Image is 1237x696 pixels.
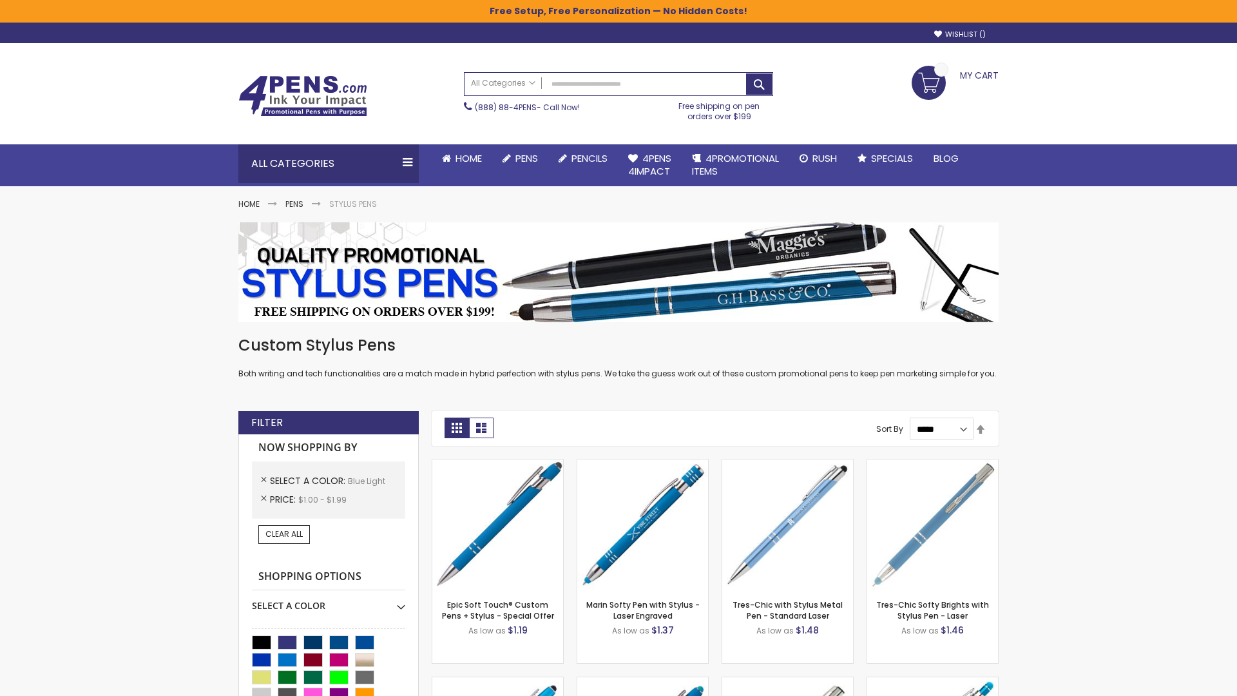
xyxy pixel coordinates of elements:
span: 4PROMOTIONAL ITEMS [692,151,779,178]
span: $1.37 [651,624,674,637]
a: Epic Soft Touch® Custom Pens + Stylus - Special Offer [442,599,554,621]
span: All Categories [471,78,535,88]
a: Ellipse Softy Brights with Stylus Pen - Laser-Blue - Light [577,677,708,688]
a: Specials [847,144,923,173]
a: Marin Softy Pen with Stylus - Laser Engraved-Blue - Light [577,459,708,470]
span: As low as [612,625,649,636]
span: As low as [756,625,794,636]
a: Blog [923,144,969,173]
span: As low as [901,625,939,636]
a: Marin Softy Pen with Stylus - Laser Engraved [586,599,700,621]
strong: Now Shopping by [252,434,405,461]
a: (888) 88-4PENS [475,102,537,113]
strong: Filter [251,416,283,430]
a: All Categories [465,73,542,94]
div: Select A Color [252,590,405,612]
a: Rush [789,144,847,173]
a: Home [238,198,260,209]
label: Sort By [876,423,903,434]
img: Tres-Chic Softy Brights with Stylus Pen - Laser-Blue - Light [867,459,998,590]
a: Tres-Chic with Stylus Metal Pen - Standard Laser-Blue - Light [722,459,853,470]
div: Free shipping on pen orders over $199 [666,96,774,122]
a: Ellipse Stylus Pen - Standard Laser-Blue - Light [432,677,563,688]
span: As low as [468,625,506,636]
strong: Shopping Options [252,563,405,591]
img: 4P-MS8B-Blue - Light [432,459,563,590]
a: Tres-Chic Softy Brights with Stylus Pen - Laser [876,599,989,621]
strong: Grid [445,418,469,438]
a: 4Pens4impact [618,144,682,186]
span: Pens [515,151,538,165]
span: Rush [812,151,837,165]
a: 4P-MS8B-Blue - Light [432,459,563,470]
span: $1.46 [941,624,964,637]
span: Pencils [571,151,608,165]
span: Specials [871,151,913,165]
span: $1.19 [508,624,528,637]
span: Select A Color [270,474,348,487]
a: Tres-Chic Softy Brights with Stylus Pen - Laser-Blue - Light [867,459,998,470]
div: All Categories [238,144,419,183]
a: Tres-Chic Touch Pen - Standard Laser-Blue - Light [722,677,853,688]
a: Pencils [548,144,618,173]
a: 4PROMOTIONALITEMS [682,144,789,186]
img: Tres-Chic with Stylus Metal Pen - Standard Laser-Blue - Light [722,459,853,590]
a: Clear All [258,525,310,543]
span: Clear All [265,528,303,539]
div: Both writing and tech functionalities are a match made in hybrid perfection with stylus pens. We ... [238,335,999,380]
span: $1.48 [796,624,819,637]
a: Pens [492,144,548,173]
a: Tres-Chic with Stylus Metal Pen - Standard Laser [733,599,843,621]
a: Phoenix Softy Brights with Stylus Pen - Laser-Blue - Light [867,677,998,688]
a: Home [432,144,492,173]
span: Blog [934,151,959,165]
span: Blue Light [348,476,385,487]
span: $1.00 - $1.99 [298,494,347,505]
a: Wishlist [934,30,986,39]
img: Stylus Pens [238,222,999,322]
span: Home [455,151,482,165]
a: Pens [285,198,303,209]
h1: Custom Stylus Pens [238,335,999,356]
span: Price [270,493,298,506]
img: Marin Softy Pen with Stylus - Laser Engraved-Blue - Light [577,459,708,590]
strong: Stylus Pens [329,198,377,209]
span: 4Pens 4impact [628,151,671,178]
img: 4Pens Custom Pens and Promotional Products [238,75,367,117]
span: - Call Now! [475,102,580,113]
